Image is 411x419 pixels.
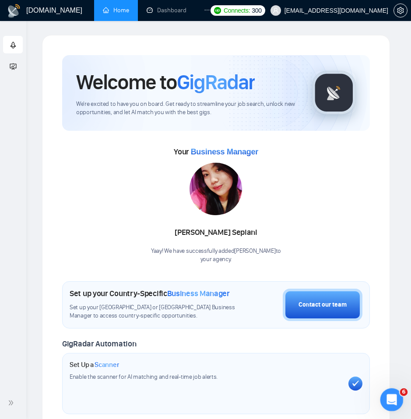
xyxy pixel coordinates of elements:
[174,147,258,157] span: Your
[70,373,218,381] span: Enable the scanner for AI matching and real-time job alerts.
[299,300,347,310] div: Contact our team
[191,147,258,156] span: Business Manager
[167,289,230,298] span: Business Manager
[224,6,250,15] span: Connects:
[7,4,21,18] img: logo
[8,398,17,407] span: double-right
[252,6,261,15] span: 300
[10,62,45,69] span: Academy
[147,7,186,14] a: dashboardDashboard
[151,255,281,264] p: your agency .
[70,289,230,298] h1: Set up your Country-Specific
[103,7,129,14] a: homeHome
[70,304,239,320] span: Set up your [GEOGRAPHIC_DATA] or [GEOGRAPHIC_DATA] Business Manager to access country-specific op...
[204,7,210,13] span: ellipsis
[3,36,23,53] li: Getting Started
[393,7,407,14] a: setting
[312,71,356,115] img: gigradar-logo.png
[400,388,408,396] span: 6
[10,57,17,75] span: fund-projection-screen
[70,360,119,369] h1: Set Up a
[273,7,279,14] span: user
[177,69,255,95] span: GigRadar
[190,163,242,215] img: 1708932398273-WhatsApp%20Image%202024-02-26%20at%2015.20.52.jpeg
[10,36,17,54] span: rocket
[151,225,281,240] div: [PERSON_NAME] Sepiani
[151,247,281,264] div: Yaay! We have successfully added [PERSON_NAME] to
[393,3,407,17] button: setting
[76,100,298,117] span: We're excited to have you on board. Get ready to streamline your job search, unlock new opportuni...
[76,69,255,95] h1: Welcome to
[380,388,404,412] iframe: Intercom live chat
[283,289,362,321] button: Contact our team
[62,339,136,349] span: GigRadar Automation
[95,360,119,369] span: Scanner
[394,7,407,14] span: setting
